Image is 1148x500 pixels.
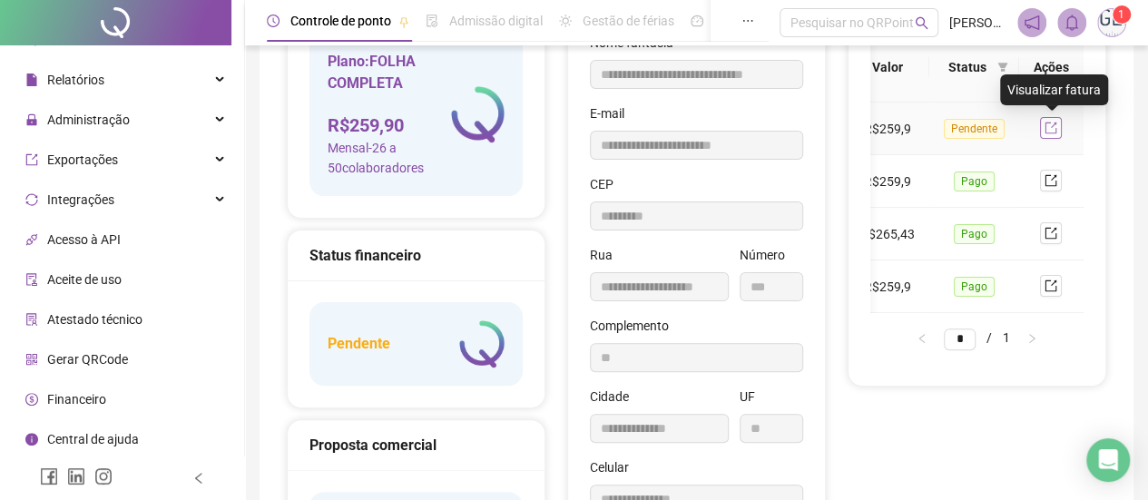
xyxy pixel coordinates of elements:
span: Pendente [944,119,1005,139]
li: Próxima página [1017,328,1046,349]
li: 1/1 [944,328,1010,349]
span: Mensal - 26 a 50 colaboradores [328,138,451,178]
button: left [908,328,937,349]
div: Proposta comercial [309,434,523,456]
span: 1 [1118,8,1124,21]
span: bell [1064,15,1080,31]
th: Ações [1019,33,1084,103]
button: right [1017,328,1046,349]
span: Status [944,57,990,77]
span: pushpin [398,16,409,27]
div: Open Intercom Messenger [1086,438,1130,482]
label: UF [740,387,767,407]
span: sync [25,193,38,206]
span: Pago [954,224,995,244]
span: filter [994,54,1012,81]
span: dashboard [691,15,703,27]
span: facebook [40,467,58,485]
span: Acesso à API [47,232,121,247]
span: / [986,330,992,345]
th: Valor [846,33,929,103]
td: R$265,43 [846,208,929,260]
span: sun [559,15,572,27]
span: filter [997,62,1008,73]
td: R$259,9 [846,260,929,313]
span: Atestado técnico [47,312,142,327]
span: export [1045,122,1057,134]
td: R$259,9 [846,103,929,155]
div: Status financeiro [309,244,523,267]
span: audit [25,273,38,286]
label: Número [740,245,797,265]
span: notification [1024,15,1040,31]
span: Gestão de férias [583,14,674,28]
span: qrcode [25,353,38,366]
span: clock-circle [267,15,280,27]
label: Cidade [590,387,641,407]
span: Gerar QRCode [47,352,128,367]
span: file [25,74,38,86]
span: api [25,233,38,246]
span: Pago [954,172,995,191]
span: dollar [25,393,38,406]
span: solution [25,313,38,326]
span: Administração [47,113,130,127]
span: right [1026,333,1037,344]
span: export [1045,227,1057,240]
label: E-mail [590,103,636,123]
label: Rua [590,245,624,265]
td: R$259,9 [846,155,929,208]
label: CEP [590,174,625,194]
span: Exportações [47,152,118,167]
h5: Pendente [328,333,390,355]
span: export [1045,279,1057,292]
span: Relatórios [47,73,104,87]
span: left [917,333,927,344]
span: left [192,472,205,485]
img: logo-atual-colorida-simples.ef1a4d5a9bda94f4ab63.png [459,320,505,368]
label: Celular [590,457,641,477]
li: Página anterior [908,328,937,349]
span: Central de ajuda [47,432,139,446]
img: logo-atual-colorida-simples.ef1a4d5a9bda94f4ab63.png [451,86,505,142]
span: Admissão digital [449,14,543,28]
span: Financeiro [47,392,106,407]
div: Visualizar fatura [1000,74,1108,105]
span: info-circle [25,433,38,446]
h4: R$ 259,90 [328,113,451,138]
span: Pago [954,277,995,297]
span: Controle de ponto [290,14,391,28]
span: export [1045,174,1057,187]
span: export [25,153,38,166]
label: Complemento [590,316,681,336]
span: [PERSON_NAME] [949,13,1006,33]
span: ellipsis [741,15,754,27]
span: file-done [426,15,438,27]
span: Aceite de uso [47,272,122,287]
span: linkedin [67,467,85,485]
span: search [915,16,928,30]
h5: Plano: FOLHA COMPLETA [328,51,451,94]
span: lock [25,113,38,126]
img: 41666 [1098,9,1125,36]
sup: Atualize o seu contato no menu Meus Dados [1113,5,1131,24]
span: instagram [94,467,113,485]
span: Integrações [47,192,114,207]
